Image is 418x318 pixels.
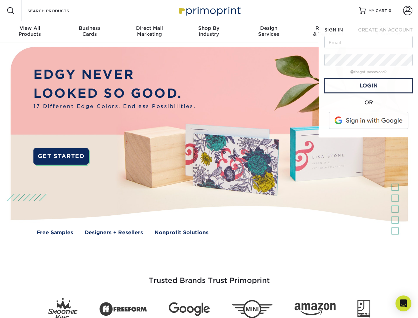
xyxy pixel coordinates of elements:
[239,25,299,31] span: Design
[119,25,179,37] div: Marketing
[85,229,143,237] a: Designers + Resellers
[350,70,387,74] a: forgot password?
[60,25,119,37] div: Cards
[357,300,370,318] img: Goodwill
[119,25,179,31] span: Direct Mail
[358,27,413,32] span: CREATE AN ACCOUNT
[324,99,413,107] div: OR
[239,21,299,42] a: DesignServices
[324,78,413,93] a: Login
[33,103,196,110] span: 17 Different Edge Colors. Endless Possibilities.
[16,260,403,293] h3: Trusted Brands Trust Primoprint
[37,229,73,237] a: Free Samples
[299,25,358,31] span: Resources
[33,65,196,84] p: EDGY NEVER
[2,298,56,316] iframe: Google Customer Reviews
[176,3,242,18] img: Primoprint
[395,295,411,311] div: Open Intercom Messenger
[324,27,343,32] span: SIGN IN
[27,7,91,15] input: SEARCH PRODUCTS.....
[60,25,119,31] span: Business
[179,21,239,42] a: Shop ByIndustry
[179,25,239,31] span: Shop By
[60,21,119,42] a: BusinessCards
[295,303,336,316] img: Amazon
[299,25,358,37] div: & Templates
[368,8,387,14] span: MY CART
[119,21,179,42] a: Direct MailMarketing
[239,25,299,37] div: Services
[169,302,210,316] img: Google
[179,25,239,37] div: Industry
[33,84,196,103] p: LOOKED SO GOOD.
[155,229,209,237] a: Nonprofit Solutions
[324,36,413,48] input: Email
[299,21,358,42] a: Resources& Templates
[33,148,89,165] a: GET STARTED
[389,8,392,13] span: 0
